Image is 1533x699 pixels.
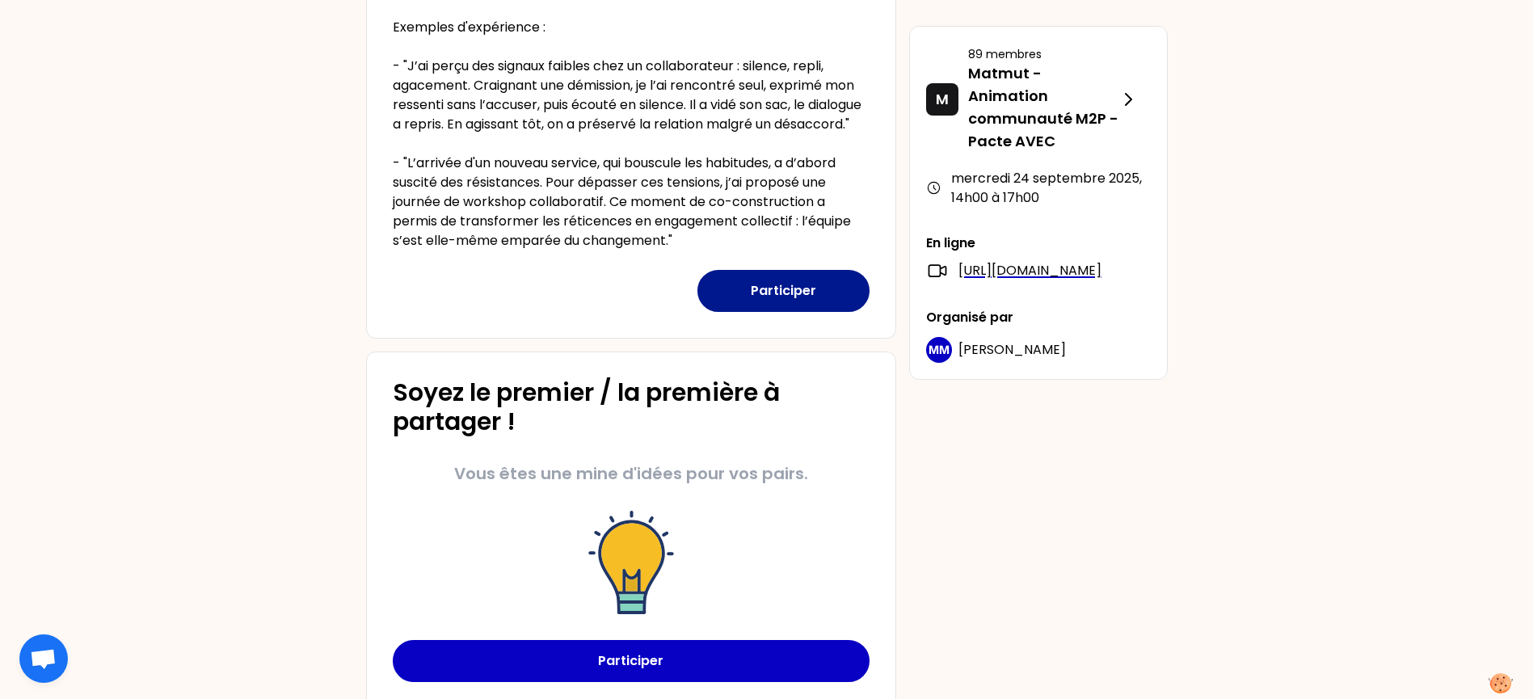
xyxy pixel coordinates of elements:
h2: Vous êtes une mine d'idées pour vos pairs. [454,462,808,485]
div: Ouvrir le chat [19,634,68,683]
p: 89 membres [968,46,1118,62]
div: mercredi 24 septembre 2025 , 14h00 à 17h00 [926,169,1151,208]
p: Matmut - Animation communauté M2P - Pacte AVEC [968,62,1118,153]
p: MM [929,342,950,358]
h1: Soyez le premier / la première à partager ! [393,378,870,436]
p: M [936,88,949,111]
span: [PERSON_NAME] [958,340,1066,359]
a: [URL][DOMAIN_NAME] [958,261,1101,280]
button: Participer [697,270,870,312]
p: En ligne [926,234,1151,253]
button: Participer [393,640,870,682]
p: Organisé par [926,308,1151,327]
